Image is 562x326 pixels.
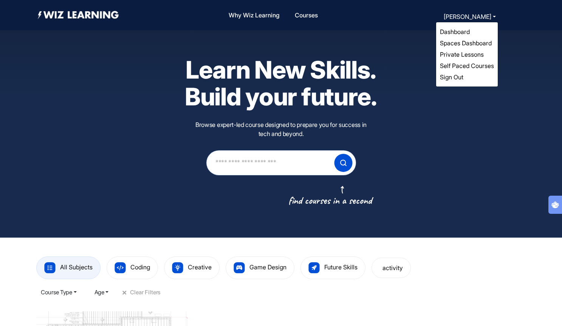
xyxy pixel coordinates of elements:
[122,289,161,296] button: +Clear Filters
[440,73,463,81] a: Sign Out
[172,263,212,271] a: Creative
[441,11,498,22] button: [PERSON_NAME]
[36,285,81,300] button: Course Type
[440,39,492,47] a: Spaces Dashboard
[44,263,93,271] a: All Subjects
[292,7,321,23] a: Courses
[149,120,413,138] p: Browse expert-led course designed to prepare you for success in tech and beyond.
[60,263,93,271] span: All Subjects
[308,263,358,271] a: Future Skills
[188,263,212,271] span: Creative
[440,62,494,70] a: Self Paced Courses
[379,264,403,272] a: activity
[440,28,470,36] a: Dashboard
[130,263,150,271] span: Coding
[324,263,358,271] span: Future Skills
[149,56,413,110] h1: Learn New Skills. Build your future.
[90,285,113,300] button: Age
[234,263,286,271] a: Game Design
[121,288,130,297] span: +
[115,263,150,271] a: Coding
[249,263,286,271] span: Game Design
[440,51,484,58] a: Private Lessons
[382,264,403,272] span: activity
[226,7,283,23] a: Why Wiz Learning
